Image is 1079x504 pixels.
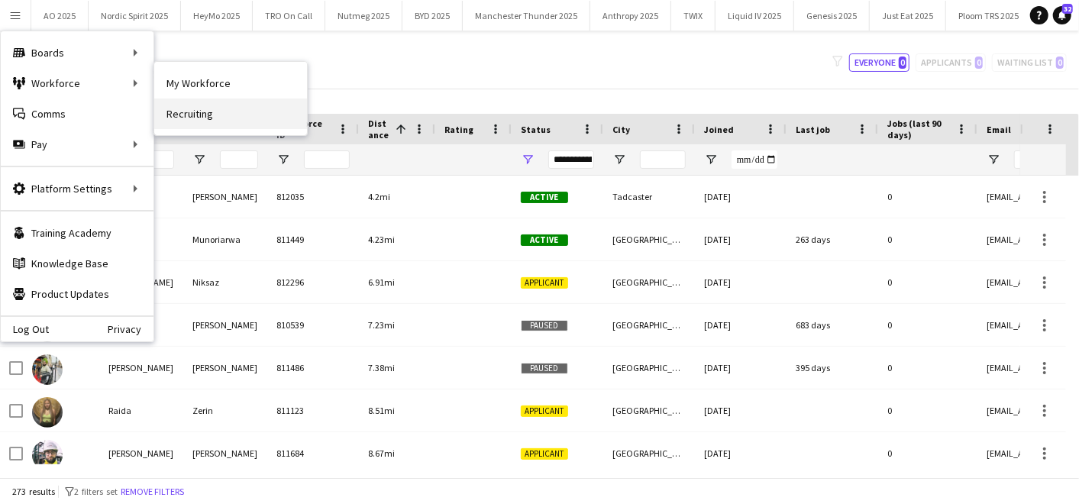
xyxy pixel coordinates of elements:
img: Raida Zerin [32,397,63,428]
div: Munoriarwa [183,218,267,260]
div: 810539 [267,304,359,346]
button: TRO On Call [253,1,325,31]
div: 0 [878,218,977,260]
button: AO 2025 [31,1,89,31]
a: My Workforce [154,68,307,99]
div: [GEOGRAPHIC_DATA] [603,432,695,474]
div: Pay [1,129,153,160]
a: Product Updates [1,279,153,309]
div: 0 [878,432,977,474]
span: 4.2mi [368,191,390,202]
div: Zerin [183,389,267,431]
button: Open Filter Menu [704,153,718,166]
div: [PERSON_NAME] [183,347,267,389]
div: [DATE] [695,432,787,474]
img: Mehtab singh Uppal [32,354,63,385]
button: Remove filters [118,483,187,500]
button: HeyMo 2025 [181,1,253,31]
div: [PERSON_NAME] [183,432,267,474]
button: Open Filter Menu [521,153,535,166]
div: [DATE] [695,389,787,431]
a: Privacy [108,323,153,335]
span: 7.38mi [368,362,395,373]
input: City Filter Input [640,150,686,169]
span: 4.23mi [368,234,395,245]
span: Applicant [521,277,568,289]
div: 812296 [267,261,359,303]
div: [DATE] [695,304,787,346]
span: Applicant [521,405,568,417]
button: Open Filter Menu [612,153,626,166]
div: Niksaz [183,261,267,303]
img: Matthew Shaw [32,440,63,470]
div: 811123 [267,389,359,431]
button: TWIX [671,1,716,31]
button: Anthropy 2025 [590,1,671,31]
div: [PERSON_NAME] [183,176,267,218]
span: Active [521,192,568,203]
span: Distance [368,118,389,141]
div: Platform Settings [1,173,153,204]
div: 811449 [267,218,359,260]
span: City [612,124,630,135]
div: [GEOGRAPHIC_DATA] [603,218,695,260]
span: Rating [444,124,473,135]
div: 683 days [787,304,878,346]
span: 6.91mi [368,276,395,288]
span: Applicant [521,448,568,460]
div: [GEOGRAPHIC_DATA] [603,304,695,346]
input: Last Name Filter Input [220,150,258,169]
div: [DATE] [695,218,787,260]
span: Status [521,124,551,135]
span: Joined [704,124,734,135]
div: 811486 [267,347,359,389]
span: Paused [521,363,568,374]
div: 0 [878,389,977,431]
div: 812035 [267,176,359,218]
button: Open Filter Menu [192,153,206,166]
input: First Name Filter Input [136,150,174,169]
a: Log Out [1,323,49,335]
div: 395 days [787,347,878,389]
span: Email [987,124,1011,135]
a: 32 [1053,6,1071,24]
span: 8.51mi [368,405,395,416]
button: Everyone0 [849,53,909,72]
a: Recruiting [154,99,307,129]
span: Jobs (last 90 days) [887,118,950,141]
button: Open Filter Menu [987,153,1000,166]
div: 0 [878,347,977,389]
button: Open Filter Menu [276,153,290,166]
span: 0 [899,57,906,69]
button: Manchester Thunder 2025 [463,1,590,31]
input: Joined Filter Input [732,150,777,169]
div: Workforce [1,68,153,99]
button: Ploom TRS 2025 [946,1,1032,31]
div: Tadcaster [603,176,695,218]
div: Raida [99,389,183,431]
div: 0 [878,261,977,303]
div: [PERSON_NAME] [183,304,267,346]
button: Nordic Spirit 2025 [89,1,181,31]
span: 32 [1062,4,1073,14]
button: Genesis 2025 [794,1,870,31]
span: Active [521,234,568,246]
div: 0 [878,304,977,346]
a: Comms [1,99,153,129]
div: [DATE] [695,347,787,389]
div: Boards [1,37,153,68]
a: Training Academy [1,218,153,248]
div: 811684 [267,432,359,474]
input: Workforce ID Filter Input [304,150,350,169]
div: 263 days [787,218,878,260]
span: 2 filters set [74,486,118,497]
button: Nutmeg 2025 [325,1,402,31]
div: [PERSON_NAME] [99,432,183,474]
a: Knowledge Base [1,248,153,279]
span: Paused [521,320,568,331]
div: [GEOGRAPHIC_DATA] [603,347,695,389]
div: [PERSON_NAME] [99,347,183,389]
div: [DATE] [695,176,787,218]
span: 8.67mi [368,447,395,459]
div: [DATE] [695,261,787,303]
